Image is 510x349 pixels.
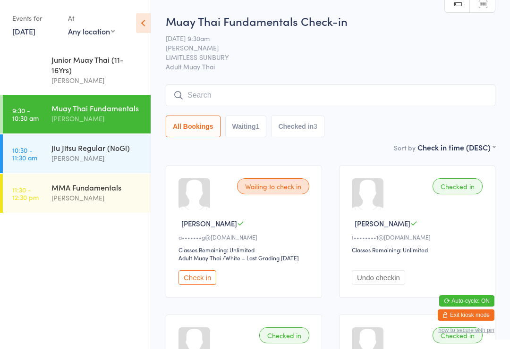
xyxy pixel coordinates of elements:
[433,178,483,194] div: Checked in
[51,182,143,192] div: MMA Fundamentals
[166,116,221,137] button: All Bookings
[178,270,216,285] button: Check in
[178,233,312,241] div: a•••••••g@[DOMAIN_NAME]
[355,218,410,228] span: [PERSON_NAME]
[271,116,324,137] button: Checked in3
[51,142,143,153] div: Jiu Jitsu Regular (NoGi)
[51,192,143,203] div: [PERSON_NAME]
[3,174,151,213] a: 11:30 -12:30 pmMMA Fundamentals[PERSON_NAME]
[222,254,299,262] span: / White – Last Grading [DATE]
[166,13,495,29] h2: Muay Thai Fundamentals Check-in
[352,233,485,241] div: t••••••••1@[DOMAIN_NAME]
[12,107,39,122] time: 9:30 - 10:30 am
[51,113,143,124] div: [PERSON_NAME]
[438,327,494,333] button: how to secure with pin
[237,178,309,194] div: Waiting to check in
[3,134,151,173] a: 10:30 -11:30 amJiu Jitsu Regular (NoGi)[PERSON_NAME]
[12,10,59,26] div: Events for
[394,143,416,152] label: Sort by
[51,75,143,86] div: [PERSON_NAME]
[439,295,494,307] button: Auto-cycle: ON
[256,123,260,130] div: 1
[12,58,36,73] time: 8:30 - 9:30 am
[225,116,267,137] button: Waiting1
[51,103,143,113] div: Muay Thai Fundamentals
[417,142,495,152] div: Check in time (DESC)
[433,327,483,343] div: Checked in
[12,186,39,201] time: 11:30 - 12:30 pm
[51,54,143,75] div: Junior Muay Thai (11-16Yrs)
[178,254,221,262] div: Adult Muay Thai
[166,84,495,106] input: Search
[166,62,495,71] span: Adult Muay Thai
[51,153,143,164] div: [PERSON_NAME]
[68,10,115,26] div: At
[12,146,37,161] time: 10:30 - 11:30 am
[12,26,35,36] a: [DATE]
[3,46,151,94] a: 8:30 -9:30 amJunior Muay Thai (11-16Yrs)[PERSON_NAME]
[259,327,309,343] div: Checked in
[3,95,151,133] a: 9:30 -10:30 amMuay Thai Fundamentals[PERSON_NAME]
[166,33,481,43] span: [DATE] 9:30am
[352,270,405,285] button: Undo checkin
[166,52,481,62] span: LIMITLESS SUNBURY
[352,246,485,254] div: Classes Remaining: Unlimited
[438,309,494,321] button: Exit kiosk mode
[178,246,312,254] div: Classes Remaining: Unlimited
[68,26,115,36] div: Any location
[181,218,237,228] span: [PERSON_NAME]
[314,123,317,130] div: 3
[166,43,481,52] span: [PERSON_NAME]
